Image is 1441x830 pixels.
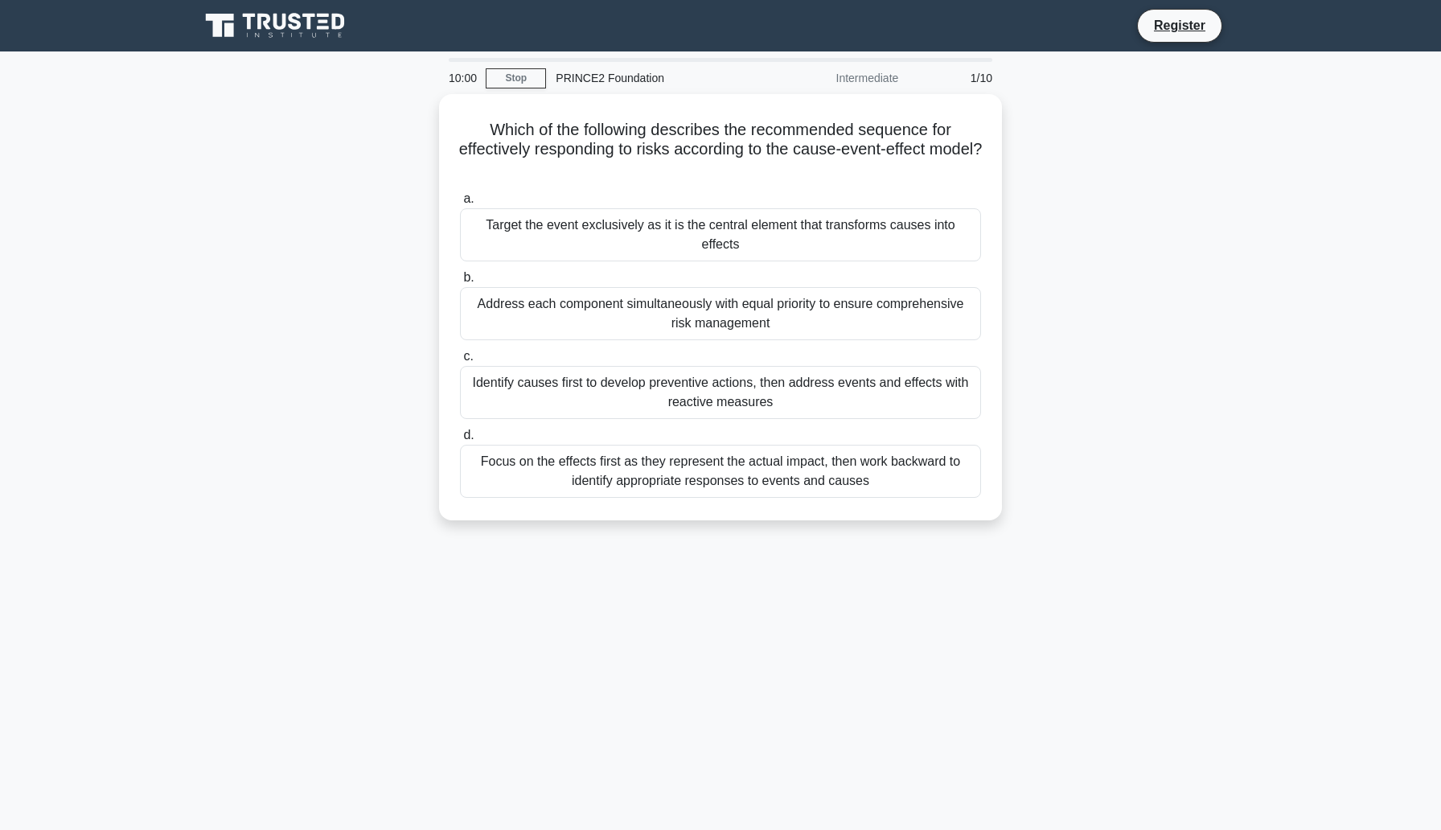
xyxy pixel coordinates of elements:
[1144,15,1215,35] a: Register
[460,287,981,340] div: Address each component simultaneously with equal priority to ensure comprehensive risk management
[486,68,546,88] a: Stop
[439,62,486,94] div: 10:00
[460,366,981,419] div: Identify causes first to develop preventive actions, then address events and effects with reactiv...
[908,62,1002,94] div: 1/10
[546,62,767,94] div: PRINCE2 Foundation
[767,62,908,94] div: Intermediate
[463,191,474,205] span: a.
[460,208,981,261] div: Target the event exclusively as it is the central element that transforms causes into effects
[463,349,473,363] span: c.
[463,428,474,442] span: d.
[458,120,983,179] h5: Which of the following describes the recommended sequence for effectively responding to risks acc...
[460,445,981,498] div: Focus on the effects first as they represent the actual impact, then work backward to identify ap...
[463,270,474,284] span: b.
